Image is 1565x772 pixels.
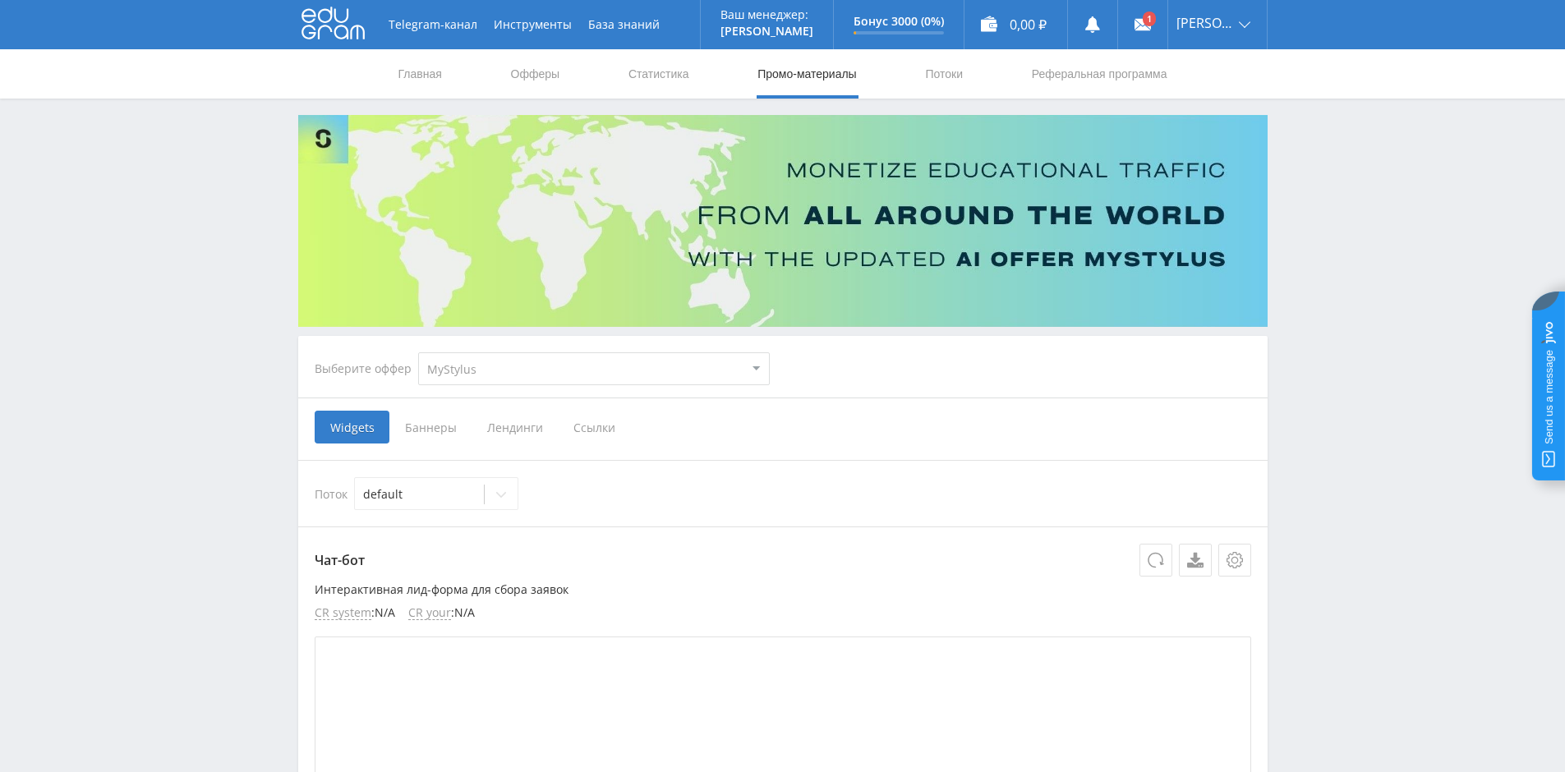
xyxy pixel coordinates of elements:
div: Поток [315,477,1251,510]
p: [PERSON_NAME] [720,25,813,38]
span: Ссылки [558,411,631,443]
a: Офферы [509,49,562,99]
span: [PERSON_NAME] [1176,16,1234,30]
a: Статистика [627,49,691,99]
a: Потоки [923,49,964,99]
span: CR system [315,606,371,620]
li: : N/A [315,606,395,620]
button: Настройки [1218,544,1251,577]
span: Баннеры [389,411,472,443]
p: Бонус 3000 (0%) [854,15,944,28]
img: Banner [298,115,1268,327]
p: Чат-бот [315,544,1251,577]
div: Выберите оффер [315,362,418,375]
span: CR your [408,606,451,620]
a: Реферальная программа [1030,49,1169,99]
a: Главная [397,49,444,99]
span: Widgets [315,411,389,443]
a: Промо-материалы [756,49,858,99]
span: Лендинги [472,411,558,443]
a: Скачать [1179,544,1212,577]
button: Обновить [1139,544,1172,577]
li: : N/A [408,606,475,620]
p: Интерактивная лид-форма для сбора заявок [315,583,1251,596]
p: Ваш менеджер: [720,8,813,21]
